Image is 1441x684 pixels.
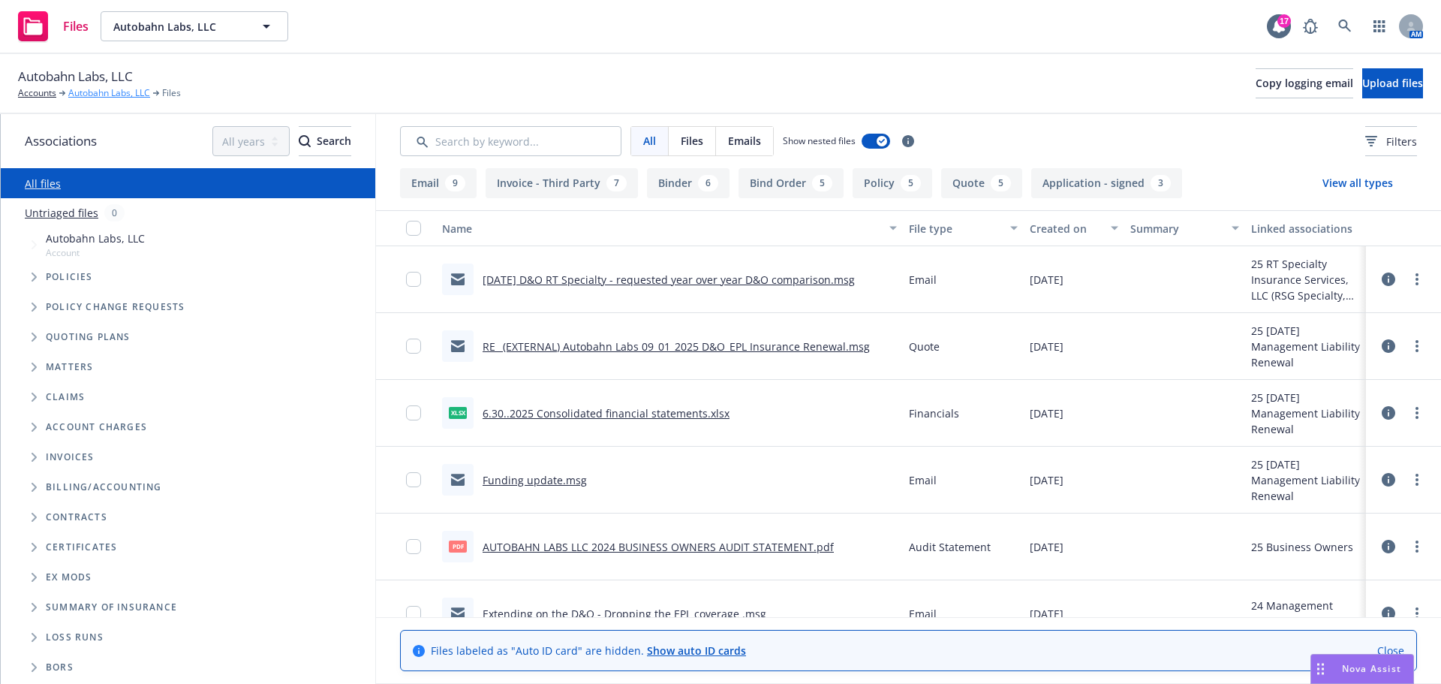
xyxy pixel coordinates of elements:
[46,333,131,342] span: Quoting plans
[1251,390,1360,437] div: 25 [DATE] Management Liability Renewal
[1030,606,1063,622] span: [DATE]
[1251,256,1360,303] div: 25 RT Specialty Insurance Services, LLC (RSG Specialty, LLC)
[1408,604,1426,622] a: more
[909,539,991,555] span: Audit Statement
[606,175,627,191] div: 7
[1245,210,1366,246] button: Linked associations
[63,20,89,32] span: Files
[449,407,467,418] span: xlsx
[46,363,93,372] span: Matters
[909,221,1001,237] div: File type
[1365,126,1417,156] button: Filters
[1408,270,1426,288] a: more
[68,86,150,100] a: Autobahn Labs, LLC
[1342,662,1401,675] span: Nova Assist
[1251,457,1360,504] div: 25 [DATE] Management Liability Renewal
[486,168,638,198] button: Invoice - Third Party
[1408,538,1426,556] a: more
[25,205,98,221] a: Untriaged files
[941,168,1022,198] button: Quote
[1130,221,1223,237] div: Summary
[647,643,746,658] a: Show auto ID cards
[1362,76,1423,90] span: Upload files
[1298,168,1417,198] button: View all types
[46,303,185,312] span: Policy change requests
[1251,539,1353,555] div: 25 Business Owners
[1,227,375,472] div: Tree Example
[406,339,421,354] input: Toggle Row Selected
[1124,210,1245,246] button: Summary
[406,272,421,287] input: Toggle Row Selected
[46,513,107,522] span: Contracts
[406,405,421,420] input: Toggle Row Selected
[406,472,421,487] input: Toggle Row Selected
[1277,14,1291,28] div: 17
[46,573,92,582] span: Ex Mods
[483,473,587,487] a: Funding update.msg
[483,339,870,354] a: RE_ (EXTERNAL) Autobahn Labs 09_01_2025 D&O_EPL Insurance Renewal.msg
[812,175,832,191] div: 5
[431,643,746,658] span: Files labeled as "Auto ID card" are hidden.
[909,472,937,488] span: Email
[647,168,730,198] button: Binder
[909,606,937,622] span: Email
[25,176,61,191] a: All files
[46,483,162,492] span: Billing/Accounting
[400,126,621,156] input: Search by keyword...
[46,663,74,672] span: BORs
[449,541,467,552] span: pdf
[1311,655,1330,683] div: Drag to move
[1386,134,1417,149] span: Filters
[1408,471,1426,489] a: more
[1256,68,1353,98] button: Copy logging email
[400,168,477,198] button: Email
[46,543,117,552] span: Certificates
[909,339,940,354] span: Quote
[299,135,311,147] svg: Search
[436,210,903,246] button: Name
[46,603,177,612] span: Summary of insurance
[18,86,56,100] a: Accounts
[406,539,421,554] input: Toggle Row Selected
[1362,68,1423,98] button: Upload files
[406,606,421,621] input: Toggle Row Selected
[483,406,730,420] a: 6.30..2025 Consolidated financial statements.xlsx
[46,423,147,432] span: Account charges
[1251,221,1360,237] div: Linked associations
[1251,323,1360,370] div: 25 [DATE] Management Liability Renewal
[299,126,351,156] button: SearchSearch
[18,67,133,86] span: Autobahn Labs, LLC
[1365,134,1417,149] span: Filters
[1030,272,1063,288] span: [DATE]
[101,11,288,41] button: Autobahn Labs, LLC
[909,272,937,288] span: Email
[1030,539,1063,555] span: [DATE]
[299,127,351,155] div: Search
[643,133,656,149] span: All
[1024,210,1124,246] button: Created on
[1295,11,1325,41] a: Report a Bug
[46,246,145,259] span: Account
[113,19,243,35] span: Autobahn Labs, LLC
[1364,11,1394,41] a: Switch app
[483,607,766,621] a: Extending on the D&O - Dropping the EPL coverage .msg
[1310,654,1414,684] button: Nova Assist
[1030,339,1063,354] span: [DATE]
[1030,221,1102,237] div: Created on
[681,133,703,149] span: Files
[1377,643,1404,658] a: Close
[1408,404,1426,422] a: more
[739,168,844,198] button: Bind Order
[1251,598,1360,629] div: 24 Management Liability
[25,131,97,151] span: Associations
[991,175,1011,191] div: 5
[445,175,465,191] div: 9
[483,273,855,287] a: [DATE] D&O RT Specialty - requested year over year D&O comparison.msg
[903,210,1024,246] button: File type
[909,405,959,421] span: Financials
[728,133,761,149] span: Emails
[12,5,95,47] a: Files
[783,134,856,147] span: Show nested files
[1330,11,1360,41] a: Search
[46,453,95,462] span: Invoices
